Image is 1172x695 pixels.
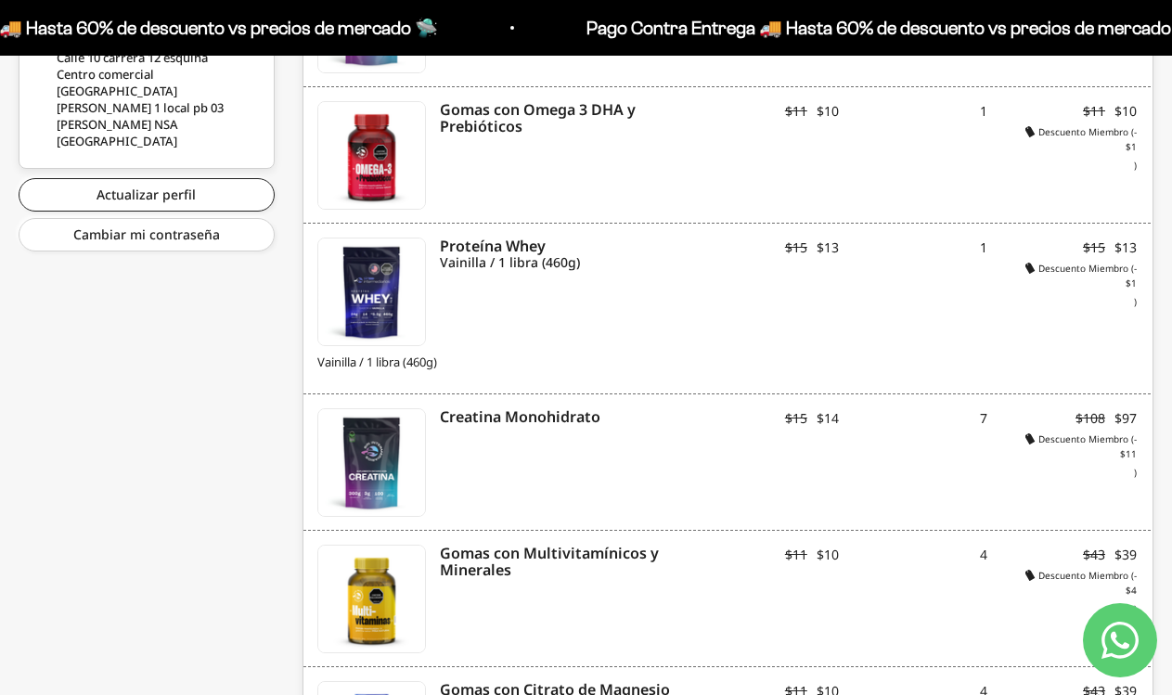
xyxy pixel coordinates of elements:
[987,569,1137,615] i: Descuento Miembro (- )
[19,178,275,212] a: Actualizar perfil
[987,584,1137,598] span: $4
[817,101,839,121] span: $10
[817,545,839,564] span: $10
[785,101,807,121] span: $11
[1083,238,1105,257] span: $15
[785,238,807,257] span: $15
[318,102,425,209] img: Gomas con Omega 3 DHA y Prebióticos
[785,408,807,428] span: $15
[440,545,689,578] a: Gomas con Multivitamínicos y Minerales
[987,140,1137,154] span: $1
[785,545,807,564] span: $11
[440,254,689,271] i: Vainilla / 1 libra (460g)
[317,101,426,210] a: Gomas con Omega 3 DHA y Prebióticos
[440,238,689,271] a: Proteína Whey Vainilla / 1 libra (460g)
[318,238,425,345] img: Proteína Whey - Vainilla - Vainilla / 1 libra (460g)
[317,354,689,372] span: Vainilla / 1 libra (460g)
[318,546,425,652] img: Gomas con Multivitamínicos y Minerales
[987,125,1137,172] i: Descuento Miembro (- )
[839,545,988,582] div: 4
[987,277,1137,290] span: $1
[987,262,1137,308] i: Descuento Miembro (- )
[839,408,988,445] div: 7
[317,238,426,346] a: Proteína Whey - Vainilla - Vainilla / 1 libra (460g)
[839,101,988,138] div: 1
[987,447,1137,461] span: $11
[318,409,425,516] img: Creatina Monohidrato
[440,238,689,254] i: Proteína Whey
[1083,101,1105,121] span: $11
[1075,408,1105,428] span: $108
[1114,545,1137,564] span: $39
[1114,238,1137,257] span: $13
[440,101,689,135] a: Gomas con Omega 3 DHA y Prebióticos
[817,238,839,257] span: $13
[1114,408,1137,428] span: $97
[817,408,839,428] span: $14
[29,16,260,149] div: [PERSON_NAME] 1091668774 Calle 10 carrera 12 esquina Centro comercial [GEOGRAPHIC_DATA][PERSON_NA...
[19,218,275,251] a: Cambiar mi contraseña
[317,408,426,517] a: Creatina Monohidrato
[839,238,988,275] div: 1
[440,408,689,425] a: Creatina Monohidrato
[987,432,1137,479] i: Descuento Miembro (- )
[317,545,426,653] a: Gomas con Multivitamínicos y Minerales
[1083,545,1105,564] span: $43
[1114,101,1137,121] span: $10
